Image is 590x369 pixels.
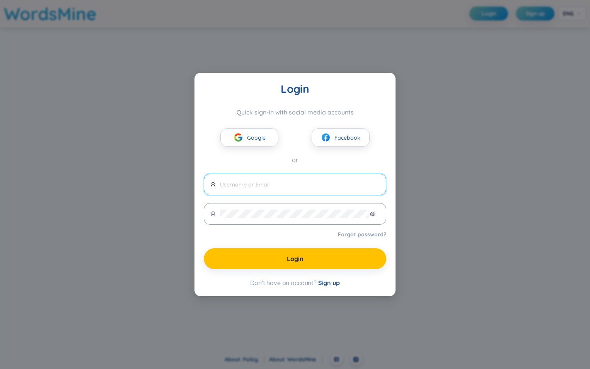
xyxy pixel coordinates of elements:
span: user [210,182,216,187]
div: Quick sign-in with social media accounts [204,108,386,116]
span: Login [287,255,304,263]
button: Login [204,248,386,269]
div: Login [204,82,386,96]
input: Username or Email [220,180,380,189]
button: googleGoogle [220,128,278,147]
div: or [204,155,386,165]
img: facebook [321,133,331,142]
div: Don't have an account? [204,278,386,287]
span: eye-invisible [370,211,375,217]
span: user [210,211,216,217]
span: Google [247,133,266,142]
a: Forgot password? [338,231,386,238]
img: google [234,133,243,142]
span: Facebook [334,133,360,142]
button: facebookFacebook [312,128,370,147]
span: Sign up [318,279,340,287]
